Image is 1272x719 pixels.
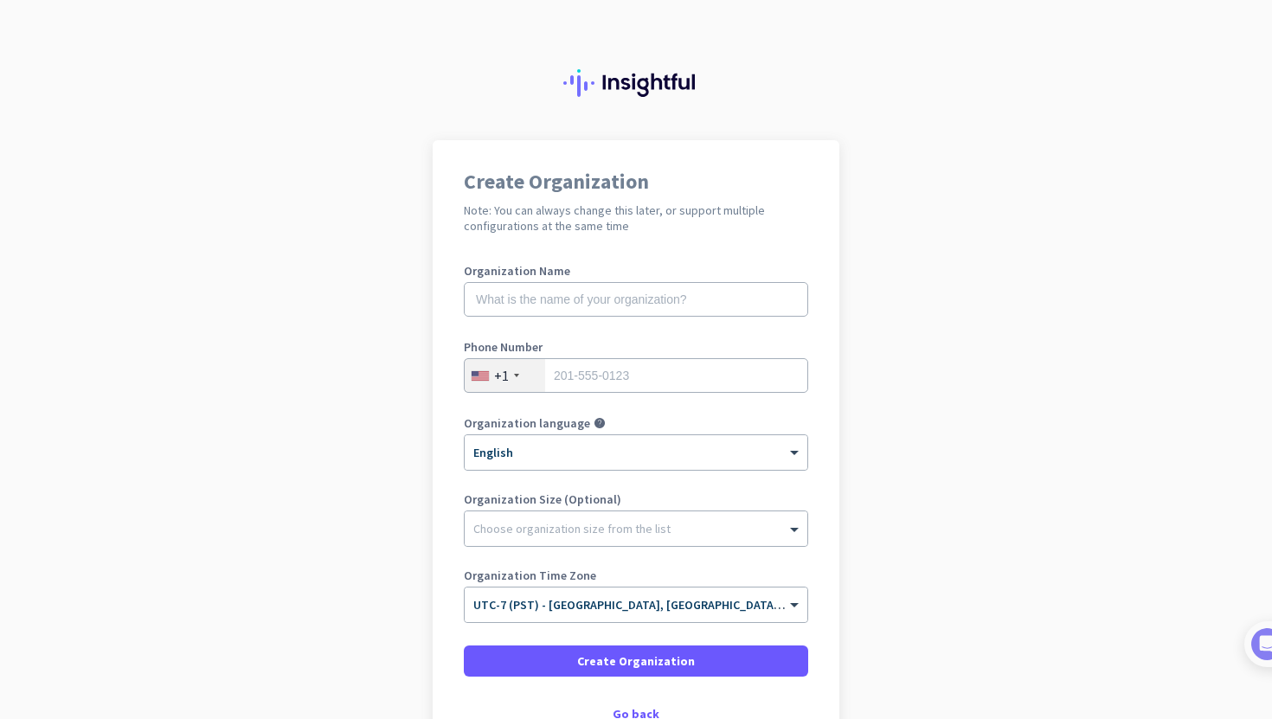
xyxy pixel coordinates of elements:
[494,367,509,384] div: +1
[464,569,808,581] label: Organization Time Zone
[577,652,695,670] span: Create Organization
[464,645,808,677] button: Create Organization
[464,358,808,393] input: 201-555-0123
[464,171,808,192] h1: Create Organization
[464,265,808,277] label: Organization Name
[464,417,590,429] label: Organization language
[563,69,709,97] img: Insightful
[464,282,808,317] input: What is the name of your organization?
[464,493,808,505] label: Organization Size (Optional)
[464,341,808,353] label: Phone Number
[594,417,606,429] i: help
[464,202,808,234] h2: Note: You can always change this later, or support multiple configurations at the same time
